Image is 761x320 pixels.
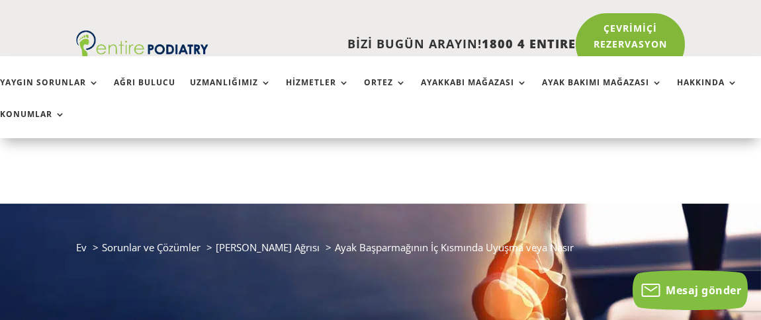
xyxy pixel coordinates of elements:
[633,270,748,310] button: Mesaj gönder
[364,78,406,106] a: Ortez
[594,22,667,66] font: Çevrimiçi Rezervasyon Yapın
[190,78,271,106] a: Uzmanlığımız
[76,48,208,61] a: Tüm Podiatri
[482,36,576,52] font: 1800 4 ENTIRE
[347,36,482,52] font: BİZİ BUGÜN ARAYIN!
[216,241,320,254] a: [PERSON_NAME] Ağrısı
[677,78,738,106] a: Hakkında
[364,77,393,88] font: Ortez
[677,77,725,88] font: Hakkında
[76,241,87,254] a: Ev
[542,78,662,106] a: Ayak Bakımı Mağazası
[190,77,258,88] font: Uzmanlığımız
[421,78,527,106] a: Ayakkabı Mağazası
[666,283,741,298] font: Mesaj gönder
[286,77,336,88] font: Hizmetler
[576,13,685,75] a: Çevrimiçi Rezervasyon Yapın
[102,241,201,254] a: Sorunlar ve Çözümler
[335,241,574,254] font: Ayak Başparmağının İç Kısmında Uyuşma veya Nasır
[542,77,649,88] font: Ayak Bakımı Mağazası
[114,78,175,106] a: Ağrı Bulucu
[421,77,514,88] font: Ayakkabı Mağazası
[76,239,685,266] nav: ekmek kırıntısı
[114,77,175,88] font: Ağrı Bulucu
[76,30,208,58] img: logo (1)
[286,78,349,106] a: Hizmetler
